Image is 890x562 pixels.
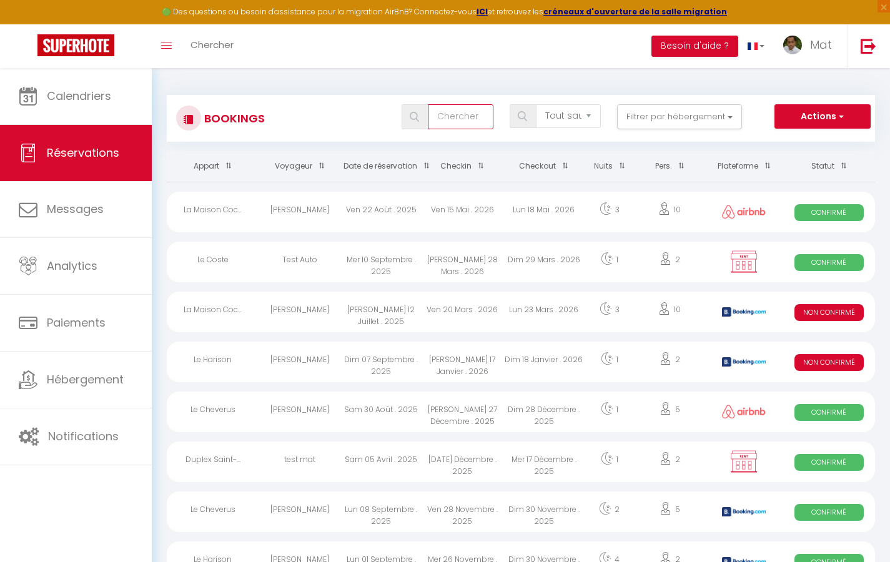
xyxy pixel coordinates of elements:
[190,38,234,51] span: Chercher
[428,104,493,129] input: Chercher
[585,151,634,182] th: Sort by nights
[47,145,119,160] span: Réservations
[47,315,106,330] span: Paiements
[774,24,848,68] a: ... Mat
[422,151,503,182] th: Sort by checkin
[340,151,422,182] th: Sort by booking date
[783,36,802,54] img: ...
[37,34,114,56] img: Super Booking
[10,5,47,42] button: Ouvrir le widget de chat LiveChat
[167,151,259,182] th: Sort by rentals
[503,151,585,182] th: Sort by checkout
[48,428,119,444] span: Notifications
[259,151,340,182] th: Sort by guest
[861,38,876,54] img: logout
[634,151,705,182] th: Sort by people
[617,104,742,129] button: Filtrer par hébergement
[47,88,111,104] span: Calendriers
[810,37,832,52] span: Mat
[201,104,265,132] h3: Bookings
[543,6,727,17] a: créneaux d'ouverture de la salle migration
[783,151,875,182] th: Sort by status
[651,36,738,57] button: Besoin d'aide ?
[774,104,871,129] button: Actions
[181,24,243,68] a: Chercher
[47,201,104,217] span: Messages
[47,258,97,274] span: Analytics
[47,372,124,387] span: Hébergement
[477,6,488,17] a: ICI
[705,151,783,182] th: Sort by channel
